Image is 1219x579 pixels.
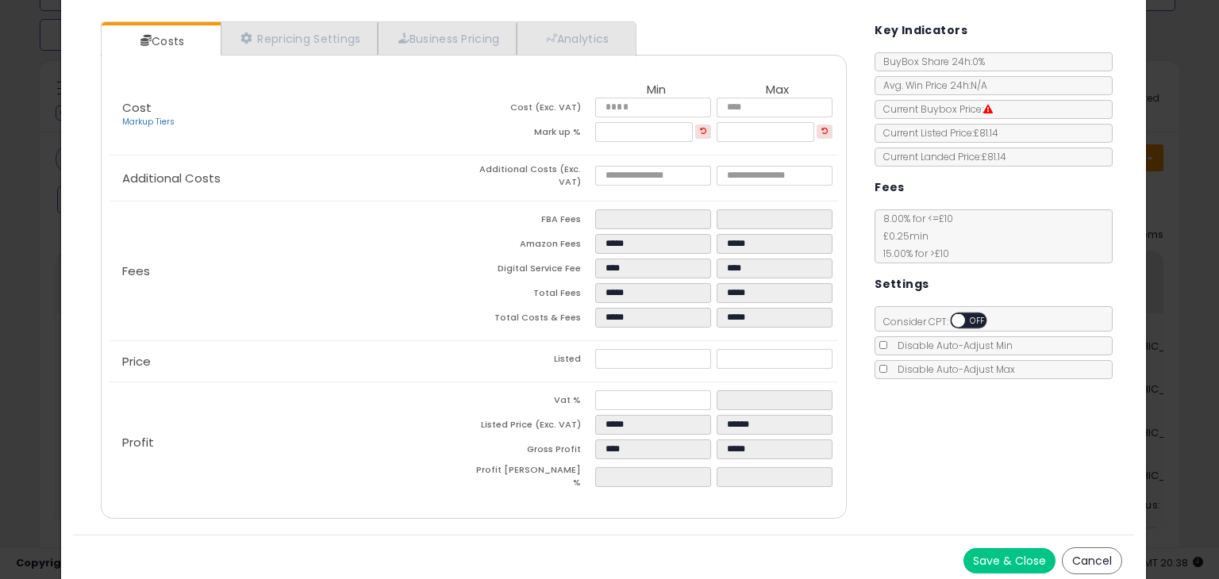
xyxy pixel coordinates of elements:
th: Min [595,83,717,98]
p: Fees [110,265,474,278]
a: Costs [102,25,219,57]
span: BuyBox Share 24h: 0% [875,55,985,68]
td: Profit [PERSON_NAME] % [474,464,595,493]
h5: Key Indicators [875,21,967,40]
span: Disable Auto-Adjust Max [890,362,1015,376]
span: 8.00 % for <= £10 [875,212,953,260]
td: Listed Price (Exc. VAT) [474,415,595,439]
td: Additional Costs (Exc. VAT) [474,163,595,193]
i: Suppressed Buy Box [983,105,993,114]
a: Markup Tiers [122,116,175,128]
td: Listed [474,349,595,374]
span: £0.25 min [875,229,929,243]
span: OFF [965,314,990,328]
td: Mark up % [474,122,595,147]
a: Repricing Settings [221,22,378,55]
td: FBA Fees [474,209,595,234]
p: Profit [110,436,474,449]
a: Analytics [517,22,634,55]
td: Vat % [474,390,595,415]
td: Total Fees [474,283,595,308]
span: Current Listed Price: £81.14 [875,126,998,140]
td: Amazon Fees [474,234,595,259]
span: Current Buybox Price: [875,102,993,116]
h5: Fees [875,178,905,197]
span: Current Landed Price: £81.14 [875,150,1006,163]
p: Price [110,355,474,368]
p: Cost [110,102,474,128]
td: Digital Service Fee [474,259,595,283]
p: Additional Costs [110,172,474,185]
button: Cancel [1062,547,1122,574]
button: Save & Close [963,548,1056,573]
span: Consider CPT: [875,315,1008,328]
span: Avg. Win Price 24h: N/A [875,79,987,92]
span: 15.00 % for > £10 [875,247,949,260]
span: Disable Auto-Adjust Min [890,339,1013,352]
td: Gross Profit [474,439,595,464]
td: Total Costs & Fees [474,308,595,332]
h5: Settings [875,274,929,294]
td: Cost (Exc. VAT) [474,98,595,122]
a: Business Pricing [378,22,517,55]
th: Max [717,83,838,98]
